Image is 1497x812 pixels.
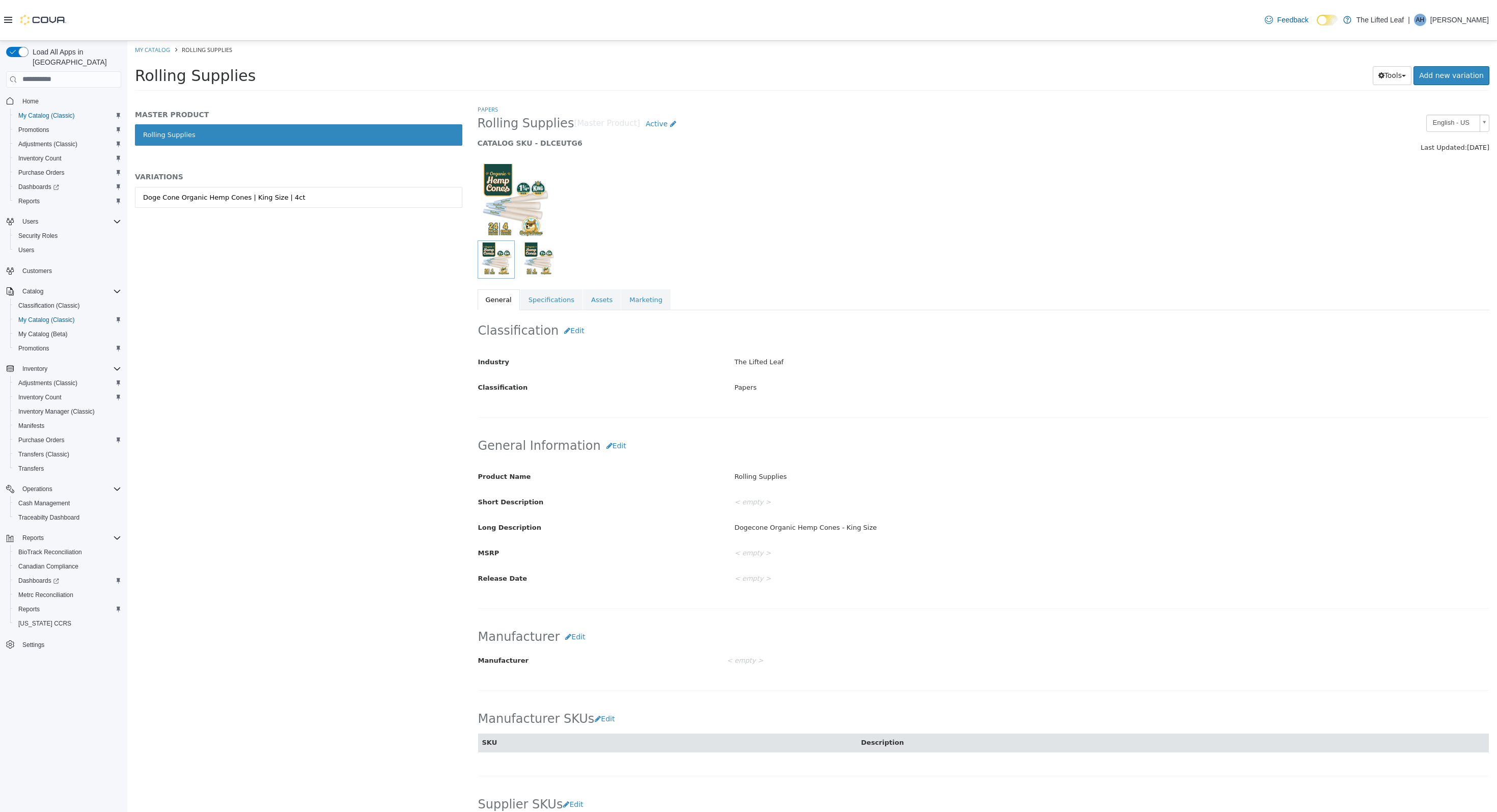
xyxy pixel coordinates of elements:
span: Security Roles [14,230,121,242]
div: < empty > [599,453,1369,471]
button: Metrc Reconciliation [10,588,125,602]
h2: Classification [351,281,1362,300]
span: Security Roles [18,232,58,240]
button: Users [2,214,125,229]
a: Dashboards [14,181,63,193]
button: Edit [432,587,463,606]
button: Reports [10,602,125,616]
a: Manifests [14,420,48,432]
span: Purchase Orders [18,169,65,177]
button: Purchase Orders [10,433,125,447]
a: Papers [350,65,371,72]
a: Inventory Count [14,152,66,165]
span: Users [18,215,121,228]
a: Cash Management [14,497,74,509]
a: My Catalog (Beta) [14,328,72,340]
span: Manufacturer [351,616,401,624]
span: Metrc Reconciliation [14,589,121,601]
button: Operations [2,482,125,496]
button: My Catalog (Classic) [10,313,125,327]
span: Reports [18,197,40,205]
a: Dashboards [14,575,63,587]
p: The Lifted Leaf [1356,14,1404,26]
a: Adjustments (Classic) [14,138,81,150]
span: Long Description [351,483,414,491]
span: Purchase Orders [14,167,121,179]
span: Dashboards [18,183,59,191]
button: Inventory Count [10,390,125,404]
span: Transfers (Classic) [18,450,69,458]
span: Load All Apps in [GEOGRAPHIC_DATA] [29,47,121,67]
a: Customers [18,265,56,277]
span: Purchase Orders [14,434,121,446]
nav: Complex example [6,90,121,679]
span: Home [22,97,39,105]
a: Classification (Classic) [14,300,84,312]
button: Purchase Orders [10,166,125,180]
span: Transfers (Classic) [14,448,121,461]
div: Dogecone Organic Hemp Cones - King Size [599,478,1369,496]
button: Promotions [10,341,125,356]
span: Classification [351,343,401,350]
button: Transfers (Classic) [10,447,125,462]
span: Canadian Compliance [18,562,78,571]
span: Purchase Orders [18,436,65,444]
button: Manifests [10,419,125,433]
a: Reports [14,603,44,615]
span: My Catalog (Classic) [14,110,121,122]
span: English - US [1299,74,1348,90]
span: Reports [14,603,121,615]
button: Edit [474,396,505,415]
span: Inventory Manager (Classic) [18,408,95,416]
span: Adjustments (Classic) [14,377,121,389]
img: 150 [350,123,424,200]
a: Inventory Count [14,391,66,403]
a: Specifications [393,249,455,270]
a: Home [18,95,43,107]
a: Canadian Compliance [14,560,82,573]
button: Reports [10,194,125,208]
a: Users [14,244,38,256]
a: My Catalog (Classic) [14,314,79,326]
button: Operations [18,483,57,495]
h2: Manufacturer SKUs [351,669,493,688]
a: Feedback [1261,10,1312,30]
div: < empty > [599,529,1369,547]
span: Traceabilty Dashboard [14,511,121,524]
a: Promotions [14,342,53,355]
span: Manifests [18,422,44,430]
span: Inventory Count [14,391,121,403]
a: Metrc Reconciliation [14,589,77,601]
span: Promotions [14,342,121,355]
div: The Lifted Leaf [599,313,1369,331]
button: Inventory [2,362,125,376]
button: Reports [2,531,125,545]
h2: Manufacturer [351,587,1362,606]
a: Settings [18,639,48,651]
span: My Catalog (Classic) [18,316,75,324]
span: Classification (Classic) [18,302,80,310]
small: [Master Product] [447,79,513,87]
span: Washington CCRS [14,617,121,630]
button: Traceabilty Dashboard [10,510,125,525]
span: Rolling Supplies [350,75,447,91]
span: Release Date [351,534,400,542]
a: General [350,249,393,270]
img: Cova [20,15,66,25]
button: Customers [2,263,125,278]
a: Reports [14,195,44,207]
h5: CATALOG SKU - DLCEUTG6 [350,98,1105,107]
span: Reports [14,195,121,207]
span: Inventory Count [18,393,62,401]
a: Adjustments (Classic) [14,377,81,389]
button: Classification (Classic) [10,299,125,313]
span: Industry [351,317,382,325]
button: My Catalog (Classic) [10,109,125,123]
a: BioTrack Reconciliation [14,546,86,558]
